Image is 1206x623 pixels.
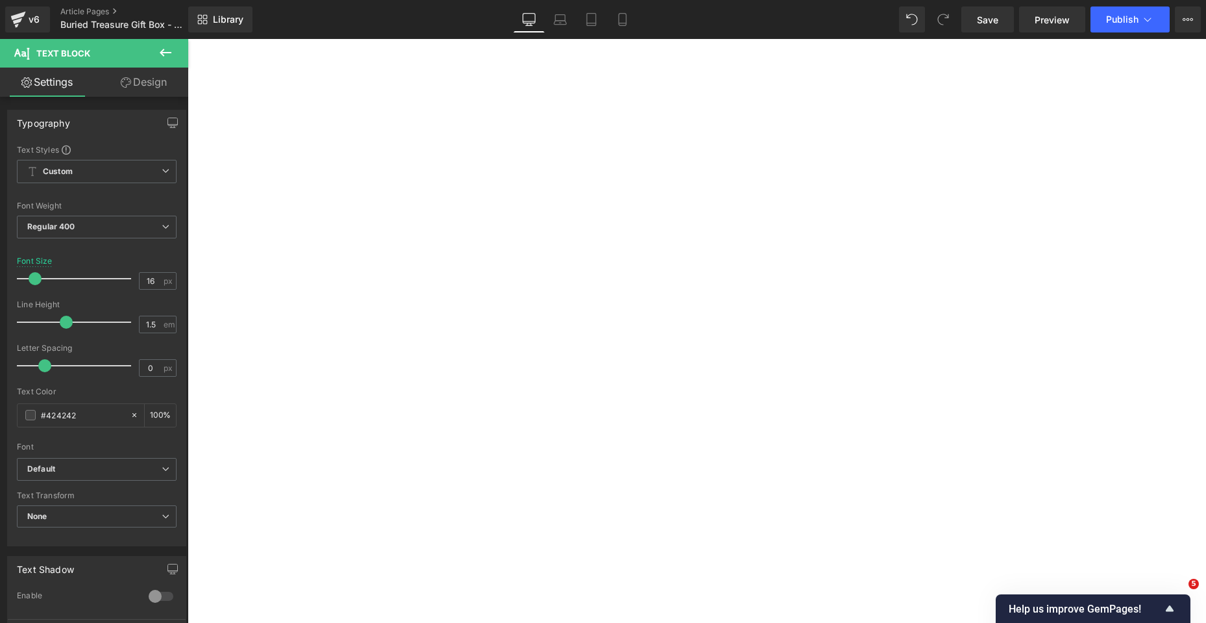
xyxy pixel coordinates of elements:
div: Letter Spacing [17,344,177,353]
a: Tablet [576,6,607,32]
div: % [145,404,176,427]
button: More [1175,6,1201,32]
b: Regular 400 [27,222,75,231]
span: 5 [1188,579,1199,589]
button: Show survey - Help us improve GemPages! [1009,601,1177,617]
i: Default [27,464,55,475]
div: Text Transform [17,491,177,500]
a: Design [97,68,191,97]
span: px [164,277,175,285]
div: Font Weight [17,201,177,210]
div: Text Styles [17,144,177,155]
a: Desktop [513,6,545,32]
span: Save [977,13,998,27]
button: Undo [899,6,925,32]
div: Font Size [17,257,53,266]
span: Help us improve GemPages! [1009,603,1162,615]
span: Buried Treasure Gift Box - Create & Make [60,19,185,30]
a: New Library [188,6,252,32]
div: Typography [17,110,70,129]
button: Redo [930,6,956,32]
button: Publish [1090,6,1170,32]
span: em [164,320,175,329]
input: Color [41,408,124,422]
a: v6 [5,6,50,32]
div: Enable [17,591,136,604]
a: Preview [1019,6,1085,32]
div: Line Height [17,300,177,309]
a: Article Pages [60,6,210,17]
b: Custom [43,166,73,177]
a: Laptop [545,6,576,32]
div: Text Color [17,387,177,396]
span: Publish [1106,14,1138,25]
span: px [164,364,175,372]
span: Text Block [36,48,90,58]
b: None [27,511,47,521]
span: Library [213,14,243,25]
a: Mobile [607,6,638,32]
div: Font [17,442,177,451]
iframe: Intercom live chat [1162,579,1193,610]
span: Preview [1035,13,1070,27]
div: Text Shadow [17,557,74,575]
div: v6 [26,11,42,28]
